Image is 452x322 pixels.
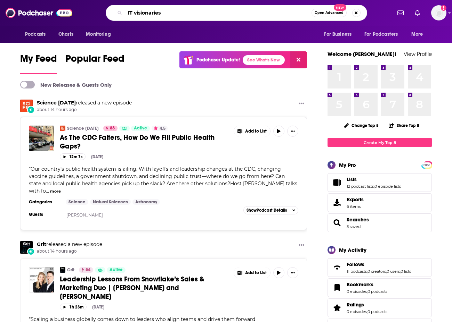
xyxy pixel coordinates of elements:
[328,213,432,232] span: Searches
[412,7,423,19] a: Show notifications dropdown
[66,199,88,205] a: Science
[29,199,60,205] h3: Categories
[367,309,368,314] span: ,
[347,176,401,183] a: Lists
[81,28,120,41] button: open menu
[411,29,423,39] span: More
[328,138,432,147] a: Create My Top 8
[347,289,367,294] a: 0 episodes
[50,188,61,194] button: more
[20,100,33,112] img: Science Friday
[328,298,432,317] span: Ratings
[406,28,432,41] button: open menu
[330,218,344,228] a: Searches
[328,51,396,57] a: Welcome [PERSON_NAME]!
[37,241,46,247] a: Grit
[247,208,287,213] span: Show Podcast Details
[422,162,431,167] a: PRO
[134,125,147,132] span: Active
[367,289,368,294] span: ,
[234,267,270,278] button: Show More Button
[60,126,65,131] a: Science Friday
[287,267,298,278] button: Show More Button
[234,126,270,137] button: Show More Button
[60,275,229,301] a: Leadership Lessons From Snowflake’s Sales & Marketing Duo | [PERSON_NAME] and [PERSON_NAME]
[347,176,357,183] span: Lists
[25,29,46,39] span: Podcasts
[60,267,65,273] img: Grit
[347,281,387,288] a: Bookmarks
[20,241,33,254] a: Grit
[54,28,78,41] a: Charts
[340,121,383,130] button: Change Top 8
[347,269,367,274] a: 11 podcasts
[66,212,103,218] a: [PERSON_NAME]
[339,247,366,253] div: My Activity
[29,126,54,151] img: As The CDC Falters, How Do We Fill Public Health Gaps?
[131,126,150,131] a: Active
[29,166,297,194] span: Our country’s public health system is ailing. With layoffs and leadership changes at the CDC, cha...
[91,154,103,159] div: [DATE]
[132,199,160,205] a: Astronomy
[27,106,35,113] div: New Episode
[6,6,72,19] img: Podchaser - Follow, Share and Rate Podcasts
[90,199,131,205] a: Natural Sciences
[37,241,102,248] h3: released a new episode
[347,196,364,203] span: Exports
[395,7,406,19] a: Show notifications dropdown
[431,5,446,20] button: Show profile menu
[347,261,411,268] a: Follows
[339,162,356,168] div: My Pro
[404,51,432,57] a: View Profile
[29,166,297,194] span: "
[330,303,344,313] a: Ratings
[296,100,307,108] button: Show More Button
[330,178,344,187] a: Lists
[20,81,112,88] a: New Releases & Guests Only
[29,267,54,293] img: Leadership Lessons From Snowflake’s Sales & Marketing Duo | Chris Degnan and Denise Persson
[60,133,215,151] span: As The CDC Falters, How Do We Fill Public Health Gaps?
[347,204,364,209] span: 6 items
[347,261,364,268] span: Follows
[103,126,118,131] a: 88
[86,266,90,273] span: 54
[65,53,124,69] span: Popular Feed
[60,275,204,301] span: Leadership Lessons From Snowflake’s Sales & Marketing Duo | [PERSON_NAME] and [PERSON_NAME]
[441,5,446,11] svg: Add a profile image
[400,269,401,274] span: ,
[347,217,369,223] a: Searches
[20,53,57,69] span: My Feed
[20,28,55,41] button: open menu
[368,309,387,314] a: 0 podcasts
[60,153,86,160] button: 12m 7s
[401,269,411,274] a: 0 lists
[422,162,431,168] span: PRO
[388,119,420,132] button: Share Top 8
[37,100,132,106] h3: released a new episode
[347,302,364,308] span: Ratings
[330,263,344,272] a: Follows
[347,302,387,308] a: Ratings
[319,28,360,41] button: open menu
[243,206,298,214] button: ShowPodcast Details
[60,133,229,151] a: As The CDC Falters, How Do We Fill Public Health Gaps?
[315,11,344,15] span: Open Advanced
[245,270,267,276] span: Add to List
[374,184,374,189] span: ,
[92,305,104,310] div: [DATE]
[106,5,367,21] div: Search podcasts, credits, & more...
[29,212,60,217] h3: Guests
[67,126,99,131] a: Science [DATE]
[368,289,387,294] a: 0 podcasts
[347,224,361,229] a: 3 saved
[152,126,168,131] button: 4.5
[65,53,124,74] a: Popular Feed
[296,241,307,250] button: Show More Button
[37,107,132,113] span: about 14 hours ago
